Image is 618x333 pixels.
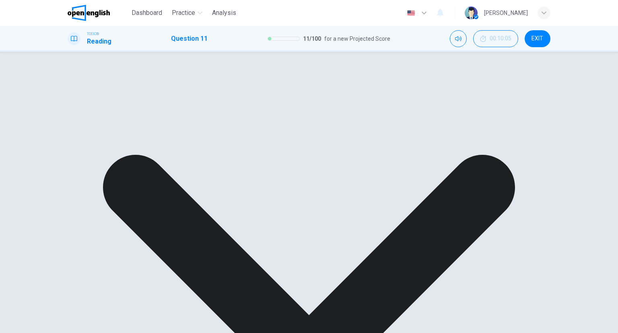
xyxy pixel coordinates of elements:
h1: Question 11 [171,34,208,44]
span: for a new Projected Score [324,34,390,44]
span: Practice [172,8,195,18]
h1: Reading [87,37,111,46]
div: Mute [450,30,467,47]
span: EXIT [531,35,543,42]
img: OpenEnglish logo [68,5,110,21]
button: 00:10:05 [473,30,518,47]
span: TOEIC® [87,31,99,37]
button: EXIT [525,30,550,47]
button: Practice [169,6,206,20]
button: Dashboard [128,6,165,20]
span: Dashboard [132,8,162,18]
span: 00:10:05 [490,35,511,42]
span: Analysis [212,8,236,18]
img: en [406,10,416,16]
img: Profile picture [465,6,478,19]
button: Analysis [209,6,239,20]
span: 11 / 100 [303,34,321,44]
a: OpenEnglish logo [68,5,128,21]
div: Hide [473,30,518,47]
div: [PERSON_NAME] [484,8,528,18]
